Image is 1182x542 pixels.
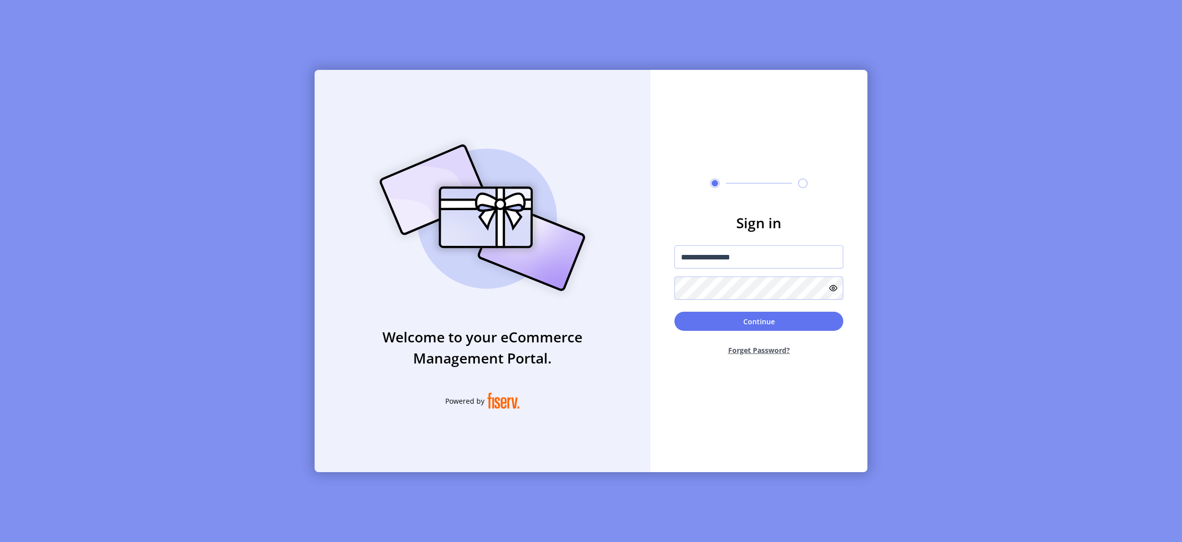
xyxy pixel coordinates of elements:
[364,133,601,302] img: card_Illustration.svg
[674,312,843,331] button: Continue
[674,337,843,364] button: Forget Password?
[445,396,484,406] span: Powered by
[315,326,650,369] h3: Welcome to your eCommerce Management Portal.
[674,212,843,233] h3: Sign in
